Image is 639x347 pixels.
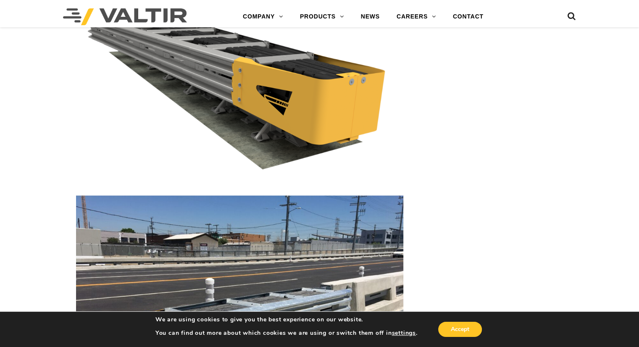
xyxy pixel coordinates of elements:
[155,329,418,337] p: You can find out more about which cookies we are using or switch them off in .
[234,8,292,25] a: COMPANY
[438,322,482,337] button: Accept
[155,316,418,323] p: We are using cookies to give you the best experience on our website.
[444,8,492,25] a: CONTACT
[63,8,187,25] img: Valtir
[292,8,352,25] a: PRODUCTS
[388,8,444,25] a: CAREERS
[392,329,415,337] button: settings
[352,8,388,25] a: NEWS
